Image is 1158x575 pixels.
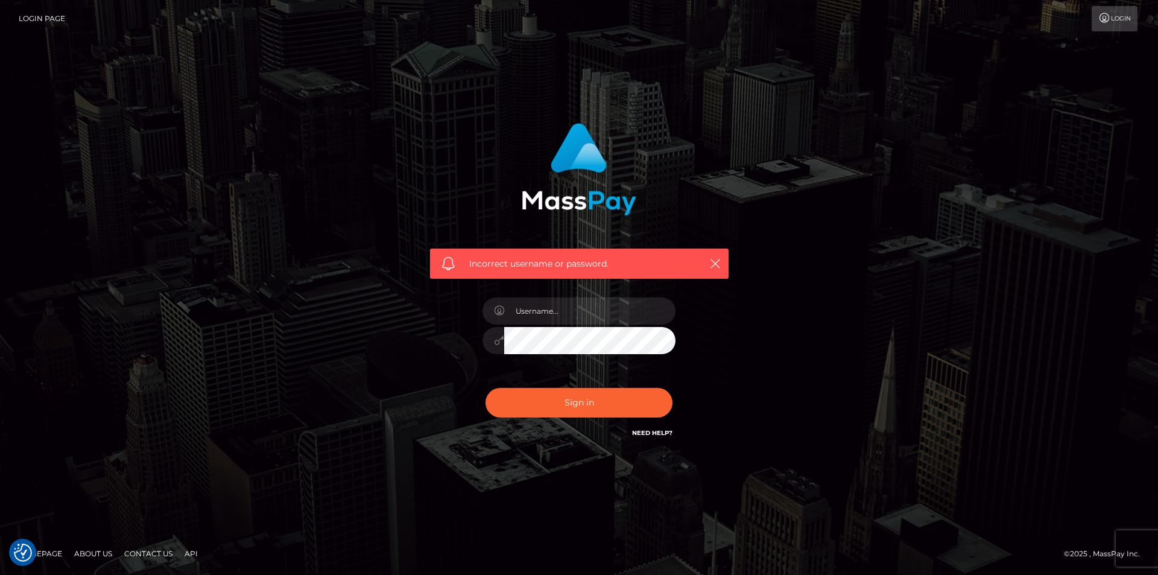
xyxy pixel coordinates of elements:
[504,297,675,325] input: Username...
[1092,6,1137,31] a: Login
[1064,547,1149,561] div: © 2025 , MassPay Inc.
[119,544,177,563] a: Contact Us
[69,544,117,563] a: About Us
[522,123,636,215] img: MassPay Login
[469,258,689,270] span: Incorrect username or password.
[180,544,203,563] a: API
[14,544,32,562] button: Consent Preferences
[486,388,672,418] button: Sign in
[632,429,672,437] a: Need Help?
[13,544,67,563] a: Homepage
[19,6,65,31] a: Login Page
[14,544,32,562] img: Revisit consent button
